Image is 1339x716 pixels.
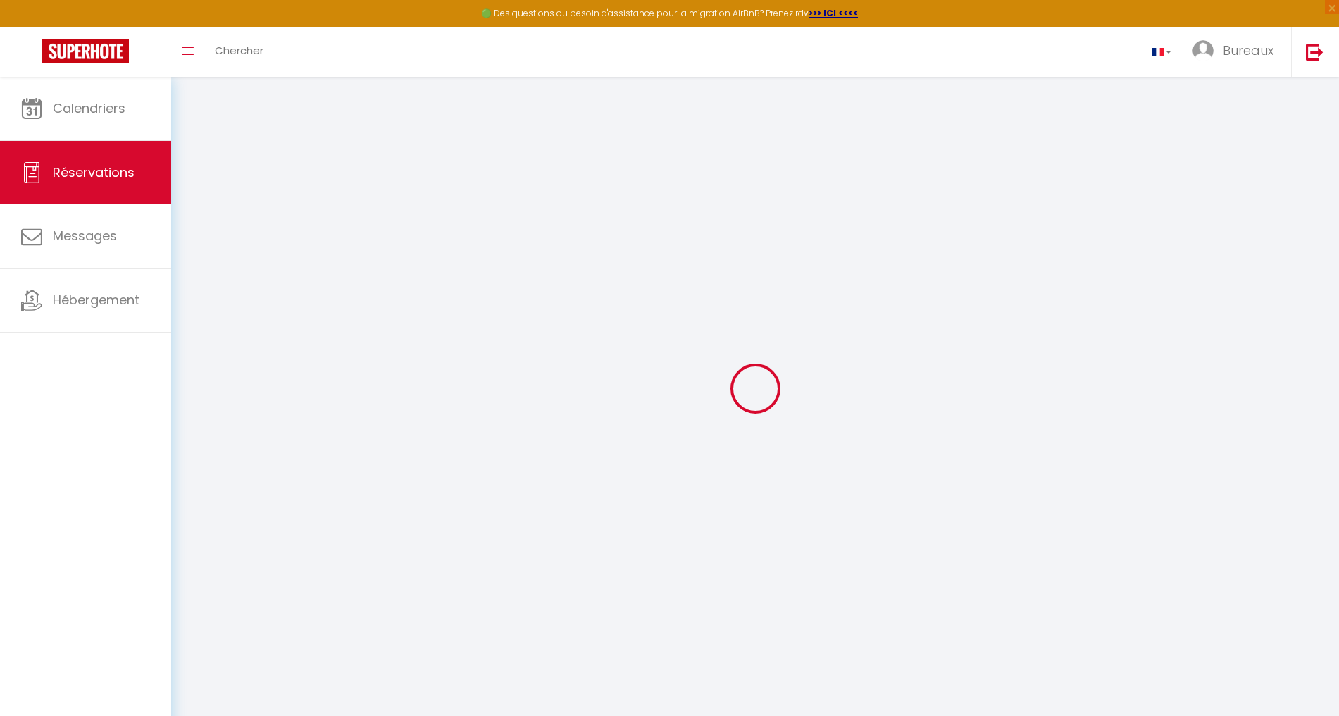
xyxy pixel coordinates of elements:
[809,7,858,19] a: >>> ICI <<<<
[1223,42,1273,59] span: Bureaux
[1306,43,1324,61] img: logout
[53,163,135,181] span: Réservations
[42,39,129,63] img: Super Booking
[53,99,125,117] span: Calendriers
[1192,40,1214,61] img: ...
[53,291,139,309] span: Hébergement
[215,43,263,58] span: Chercher
[204,27,274,77] a: Chercher
[53,227,117,245] span: Messages
[1182,27,1291,77] a: ... Bureaux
